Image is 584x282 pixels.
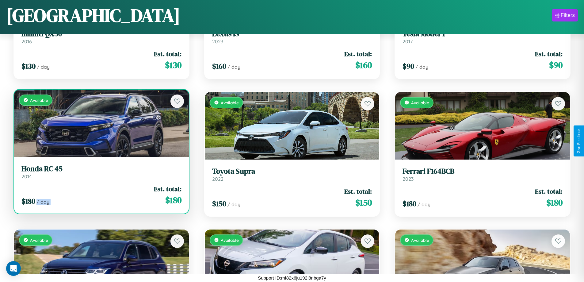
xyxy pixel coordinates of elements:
h3: Infiniti QX30 [21,29,181,38]
span: $ 130 [21,61,36,71]
span: 2014 [21,173,32,180]
span: / day [418,201,430,207]
span: Available [30,238,48,243]
a: Ferrari F164BCB2023 [403,167,563,182]
span: Est. total: [344,49,372,58]
h1: [GEOGRAPHIC_DATA] [6,3,180,28]
h3: Honda RC 45 [21,164,181,173]
div: Filters [561,12,575,18]
span: Available [411,238,429,243]
span: Est. total: [535,187,563,196]
span: / day [36,199,49,205]
span: Est. total: [344,187,372,196]
span: $ 150 [355,196,372,209]
span: $ 180 [403,199,416,209]
span: Available [221,100,239,105]
p: Support ID: mf82x6ju192i8nbga7y [258,274,326,282]
span: Est. total: [154,184,181,193]
h3: Toyota Supra [212,167,372,176]
span: 2023 [212,38,223,44]
a: Tesla Model Y2017 [403,29,563,44]
span: Available [30,98,48,103]
span: / day [227,64,240,70]
span: $ 90 [549,59,563,71]
a: Honda RC 452014 [21,164,181,180]
span: Available [411,100,429,105]
span: 2016 [21,38,32,44]
span: $ 160 [355,59,372,71]
span: Available [221,238,239,243]
span: Est. total: [535,49,563,58]
span: $ 180 [165,194,181,206]
span: 2017 [403,38,413,44]
span: Est. total: [154,49,181,58]
a: Lexus IS2023 [212,29,372,44]
span: / day [415,64,428,70]
h3: Lexus IS [212,29,372,38]
span: / day [227,201,240,207]
a: Toyota Supra2022 [212,167,372,182]
span: 2023 [403,176,414,182]
span: $ 160 [212,61,226,71]
span: / day [37,64,50,70]
span: $ 150 [212,199,226,209]
span: $ 90 [403,61,414,71]
div: Give Feedback [577,129,581,153]
div: Open Intercom Messenger [6,261,21,276]
span: $ 130 [165,59,181,71]
h3: Tesla Model Y [403,29,563,38]
span: $ 180 [546,196,563,209]
span: $ 180 [21,196,35,206]
h3: Ferrari F164BCB [403,167,563,176]
a: Infiniti QX302016 [21,29,181,44]
span: 2022 [212,176,223,182]
button: Filters [552,9,578,21]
